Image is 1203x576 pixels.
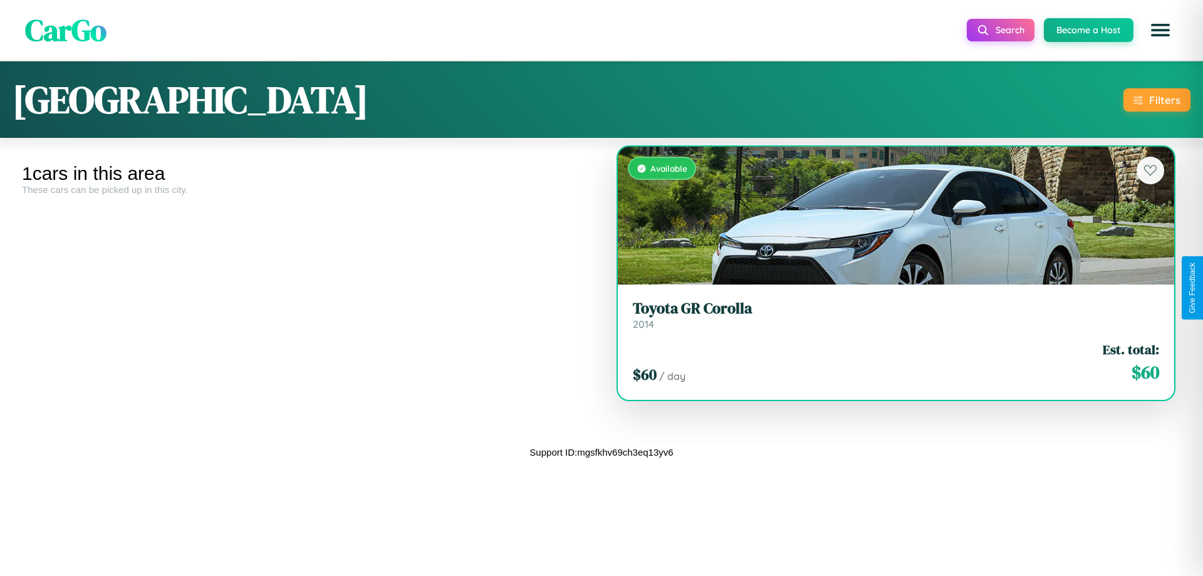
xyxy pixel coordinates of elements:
button: Filters [1123,88,1190,112]
a: Toyota GR Corolla2014 [633,300,1159,330]
span: / day [659,370,685,382]
span: $ 60 [633,364,657,385]
div: Filters [1149,93,1180,107]
p: Support ID: mgsfkhv69ch3eq13yv6 [529,444,673,461]
h3: Toyota GR Corolla [633,300,1159,318]
div: These cars can be picked up in this city. [22,184,592,195]
span: CarGo [25,9,107,51]
div: 1 cars in this area [22,163,592,184]
button: Become a Host [1044,18,1133,42]
span: 2014 [633,318,654,330]
button: Search [967,19,1034,41]
span: Est. total: [1103,340,1159,359]
h1: [GEOGRAPHIC_DATA] [13,74,368,125]
span: $ 60 [1132,360,1159,385]
div: Give Feedback [1188,263,1197,313]
span: Search [996,24,1024,36]
button: Open menu [1143,13,1178,48]
span: Available [650,163,687,174]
